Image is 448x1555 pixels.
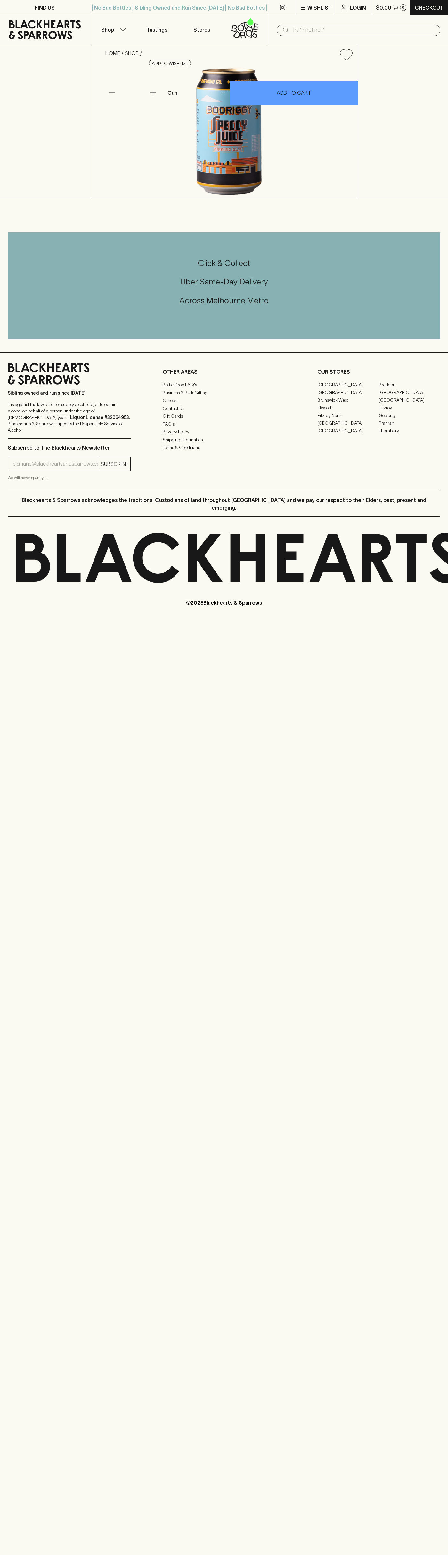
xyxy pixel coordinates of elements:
button: Add to wishlist [149,60,191,67]
a: Privacy Policy [163,428,286,436]
p: ADD TO CART [277,89,311,97]
a: Stores [179,15,224,44]
a: Business & Bulk Gifting [163,389,286,396]
button: Shop [90,15,135,44]
p: Login [350,4,366,12]
a: Geelong [379,411,440,419]
a: Elwood [317,404,379,411]
p: OUR STORES [317,368,440,376]
a: Contact Us [163,404,286,412]
a: [GEOGRAPHIC_DATA] [317,427,379,435]
h5: Uber Same-Day Delivery [8,276,440,287]
p: OTHER AREAS [163,368,286,376]
a: Tastings [134,15,179,44]
p: We will never spam you [8,474,131,481]
a: [GEOGRAPHIC_DATA] [317,388,379,396]
p: Can [167,89,177,97]
h5: Click & Collect [8,258,440,268]
img: 39081.png [100,66,358,198]
a: Bottle Drop FAQ's [163,381,286,389]
input: e.g. jane@blackheartsandsparrows.com.au [13,459,98,469]
p: 0 [402,6,404,9]
div: Can [165,86,229,99]
p: Tastings [147,26,167,34]
p: Shop [101,26,114,34]
h5: Across Melbourne Metro [8,295,440,306]
p: SUBSCRIBE [101,460,128,468]
a: [GEOGRAPHIC_DATA] [379,396,440,404]
a: Braddon [379,381,440,388]
div: Call to action block [8,232,440,339]
a: Fitzroy North [317,411,379,419]
a: Fitzroy [379,404,440,411]
a: [GEOGRAPHIC_DATA] [317,419,379,427]
p: Blackhearts & Sparrows acknowledges the traditional Custodians of land throughout [GEOGRAPHIC_DAT... [12,496,436,512]
p: Wishlist [307,4,332,12]
strong: Liquor License #32064953 [70,415,129,420]
button: SUBSCRIBE [98,457,130,471]
a: [GEOGRAPHIC_DATA] [317,381,379,388]
a: SHOP [125,50,139,56]
p: Checkout [415,4,444,12]
p: Subscribe to The Blackhearts Newsletter [8,444,131,451]
a: FAQ's [163,420,286,428]
a: HOME [105,50,120,56]
p: Stores [193,26,210,34]
a: Careers [163,397,286,404]
p: FIND US [35,4,55,12]
a: Shipping Information [163,436,286,443]
p: $0.00 [376,4,391,12]
p: Sibling owned and run since [DATE] [8,390,131,396]
button: ADD TO CART [230,81,358,105]
button: Add to wishlist [338,47,355,63]
a: Terms & Conditions [163,444,286,451]
a: Gift Cards [163,412,286,420]
p: It is against the law to sell or supply alcohol to, or to obtain alcohol on behalf of a person un... [8,401,131,433]
a: Brunswick West [317,396,379,404]
input: Try "Pinot noir" [292,25,435,35]
a: [GEOGRAPHIC_DATA] [379,388,440,396]
a: Thornbury [379,427,440,435]
a: Prahran [379,419,440,427]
